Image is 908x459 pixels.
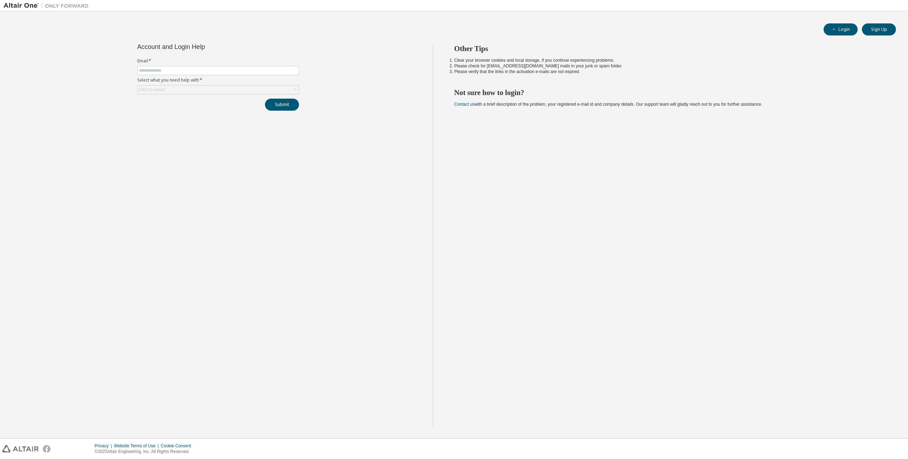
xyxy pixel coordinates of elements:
label: Select what you need help with [137,77,299,83]
span: with a brief description of the problem, your registered e-mail id and company details. Our suppo... [454,102,762,107]
button: Submit [265,99,299,111]
p: © 2025 Altair Engineering, Inc. All Rights Reserved. [95,449,195,455]
div: Account and Login Help [137,44,267,50]
img: facebook.svg [43,445,50,453]
div: Click to select [138,85,299,94]
li: Please verify that the links in the activation e-mails are not expired. [454,69,884,74]
img: altair_logo.svg [2,445,39,453]
li: Please check for [EMAIL_ADDRESS][DOMAIN_NAME] mails in your junk or spam folder. [454,63,884,69]
div: Click to select [139,87,165,93]
button: Sign Up [862,23,896,35]
li: Clear your browser cookies and local storage, if you continue experiencing problems. [454,57,884,63]
h2: Not sure how to login? [454,88,884,97]
div: Privacy [95,443,114,449]
div: Website Terms of Use [114,443,161,449]
button: Login [824,23,858,35]
h2: Other Tips [454,44,884,53]
img: Altair One [4,2,92,9]
div: Cookie Consent [161,443,195,449]
a: Contact us [454,102,475,107]
label: Email [137,58,299,64]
